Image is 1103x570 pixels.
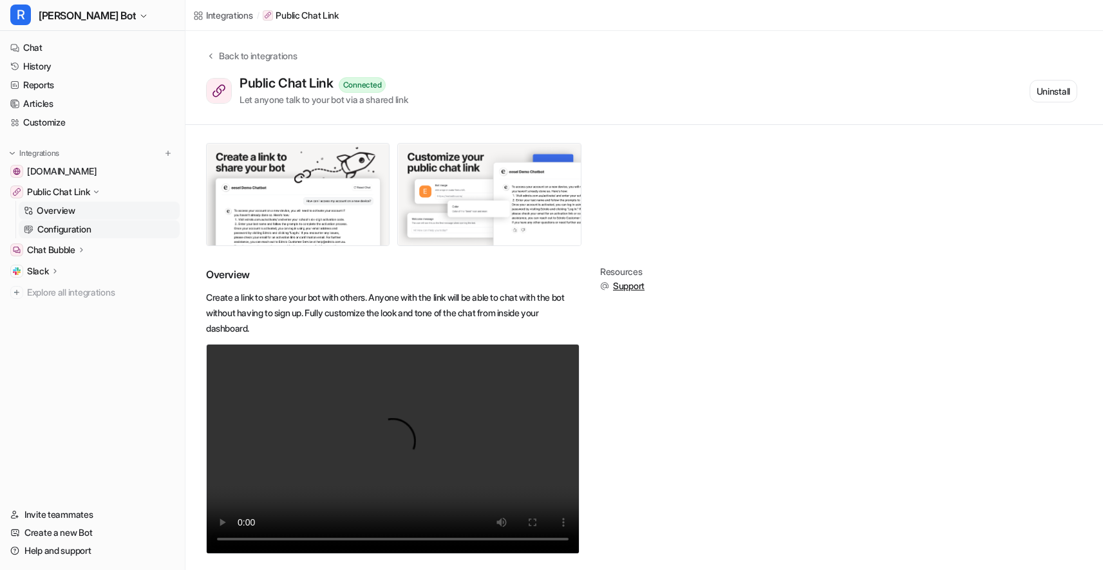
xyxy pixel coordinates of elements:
p: Configuration [37,223,91,236]
a: Create a new Bot [5,524,180,542]
p: Integrations [19,148,59,158]
video: Your browser does not support the video tag. [206,344,580,554]
a: Configuration [19,220,180,238]
span: [PERSON_NAME] Bot [39,6,136,24]
p: Overview [37,204,75,217]
p: Public Chat Link [27,185,90,198]
div: Resources [600,267,645,277]
img: Public Chat Link [13,188,21,196]
span: Explore all integrations [27,282,174,303]
a: Reports [5,76,180,94]
a: Public Chat Link [263,9,339,22]
p: Public Chat Link [276,9,339,22]
img: support.svg [600,281,609,290]
a: Explore all integrations [5,283,180,301]
div: Integrations [206,8,253,22]
a: Overview [19,202,180,220]
div: Connected [339,77,386,93]
img: explore all integrations [10,286,23,299]
a: Integrations [193,8,253,22]
p: Chat Bubble [27,243,75,256]
img: Chat Bubble [13,246,21,254]
div: Public Chat Link [240,75,339,91]
span: Support [613,280,645,292]
div: Back to integrations [215,49,297,62]
img: getrella.com [13,167,21,175]
h2: Overview [206,267,580,282]
button: Integrations [5,147,63,160]
a: History [5,57,180,75]
span: R [10,5,31,25]
img: expand menu [8,149,17,158]
a: Invite teammates [5,506,180,524]
a: Articles [5,95,180,113]
p: Slack [27,265,49,278]
span: [DOMAIN_NAME] [27,165,97,178]
img: menu_add.svg [164,149,173,158]
p: Create a link to share your bot with others. Anyone with the link will be able to chat with the b... [206,290,580,336]
button: Support [600,280,645,292]
span: / [257,10,259,21]
div: Let anyone talk to your bot via a shared link [240,93,408,106]
button: Uninstall [1030,80,1077,102]
img: Slack [13,267,21,275]
a: getrella.com[DOMAIN_NAME] [5,162,180,180]
a: Chat [5,39,180,57]
a: Customize [5,113,180,131]
a: Help and support [5,542,180,560]
button: Back to integrations [206,49,297,75]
